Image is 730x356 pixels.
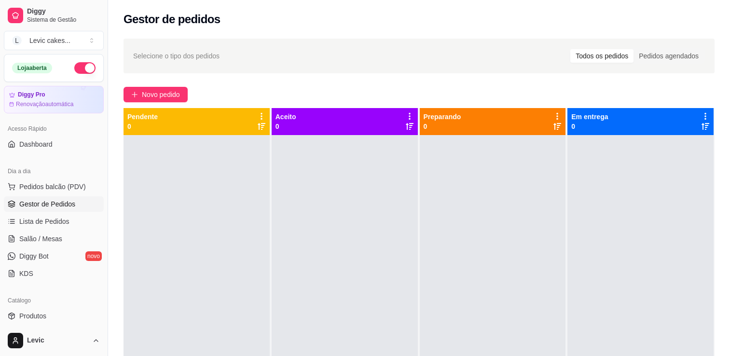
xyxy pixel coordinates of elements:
span: Dashboard [19,139,53,149]
h2: Gestor de pedidos [124,12,220,27]
span: Novo pedido [142,89,180,100]
p: Preparando [424,112,461,122]
button: Select a team [4,31,104,50]
p: 0 [571,122,608,131]
p: Em entrega [571,112,608,122]
a: Dashboard [4,137,104,152]
a: Diggy ProRenovaçãoautomática [4,86,104,113]
div: Pedidos agendados [634,49,704,63]
button: Alterar Status [74,62,96,74]
div: Levic cakes ... [29,36,70,45]
span: Pedidos balcão (PDV) [19,182,86,192]
a: Gestor de Pedidos [4,196,104,212]
div: Catálogo [4,293,104,308]
span: Gestor de Pedidos [19,199,75,209]
button: Levic [4,329,104,352]
span: Lista de Pedidos [19,217,69,226]
p: 0 [275,122,296,131]
a: Produtos [4,308,104,324]
span: Levic [27,336,88,345]
button: Pedidos balcão (PDV) [4,179,104,194]
div: Dia a dia [4,164,104,179]
button: Novo pedido [124,87,188,102]
a: DiggySistema de Gestão [4,4,104,27]
div: Loja aberta [12,63,52,73]
div: Todos os pedidos [570,49,634,63]
span: plus [131,91,138,98]
span: Salão / Mesas [19,234,62,244]
article: Diggy Pro [18,91,45,98]
a: Lista de Pedidos [4,214,104,229]
span: Diggy Bot [19,251,49,261]
a: Salão / Mesas [4,231,104,246]
a: KDS [4,266,104,281]
span: L [12,36,22,45]
span: KDS [19,269,33,278]
span: Produtos [19,311,46,321]
p: Pendente [127,112,158,122]
article: Renovação automática [16,100,73,108]
span: Diggy [27,7,100,16]
p: 0 [127,122,158,131]
div: Acesso Rápido [4,121,104,137]
span: Selecione o tipo dos pedidos [133,51,220,61]
p: Aceito [275,112,296,122]
p: 0 [424,122,461,131]
a: Diggy Botnovo [4,248,104,264]
span: Sistema de Gestão [27,16,100,24]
